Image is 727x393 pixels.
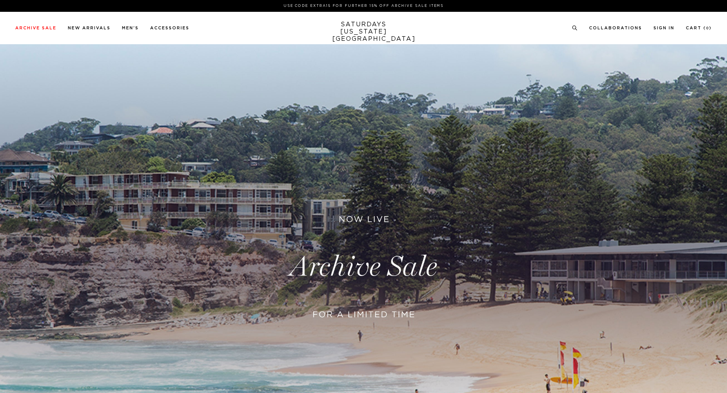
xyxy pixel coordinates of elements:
[150,26,189,30] a: Accessories
[686,26,712,30] a: Cart (0)
[589,26,642,30] a: Collaborations
[18,3,709,9] p: Use Code EXTRA15 for Further 15% Off Archive Sale Items
[68,26,110,30] a: New Arrivals
[653,26,674,30] a: Sign In
[122,26,139,30] a: Men's
[706,27,709,30] small: 0
[15,26,56,30] a: Archive Sale
[332,21,395,43] a: SATURDAYS[US_STATE][GEOGRAPHIC_DATA]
